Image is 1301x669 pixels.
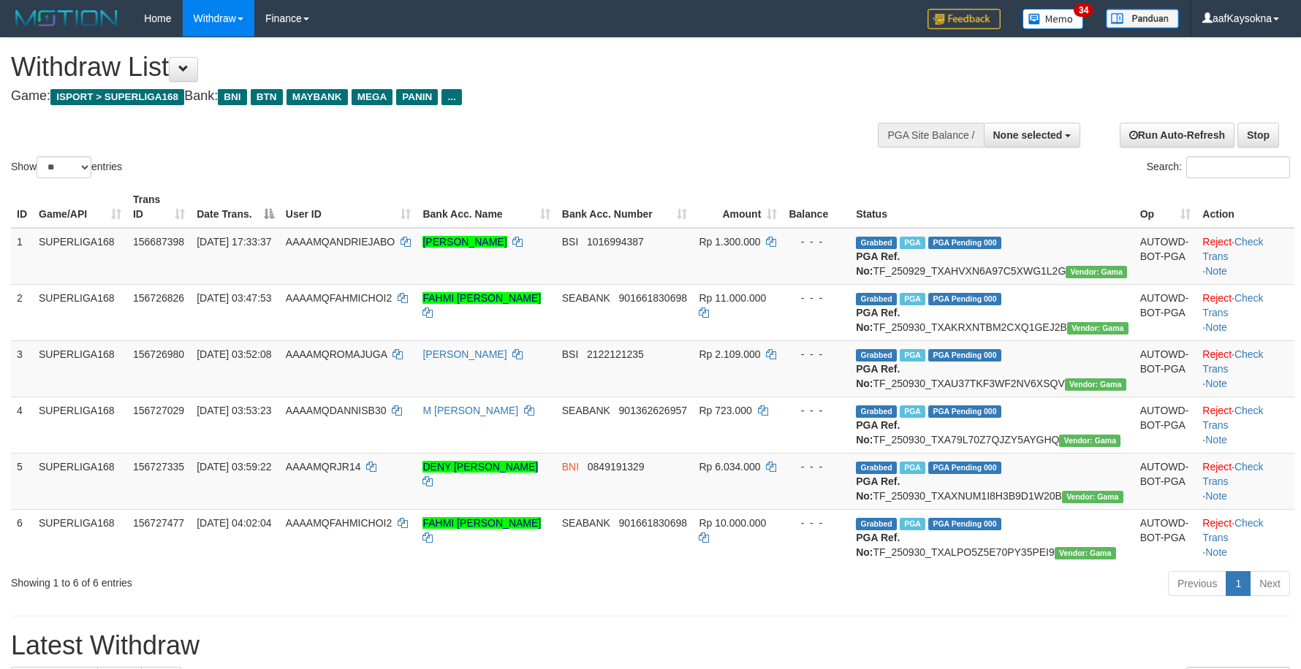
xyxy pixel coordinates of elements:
span: Copy 901661830698 to clipboard [619,292,687,304]
a: Check Trans [1202,292,1263,318]
span: Copy 901362626957 to clipboard [619,405,687,416]
td: 2 [11,284,33,340]
td: AUTOWD-BOT-PGA [1134,340,1197,397]
span: Marked by aafromsomean [900,349,925,362]
a: Previous [1168,571,1226,596]
div: - - - [789,234,844,249]
b: PGA Ref. No: [856,419,900,446]
span: Grabbed [856,518,897,530]
span: Rp 6.034.000 [699,461,760,473]
span: PGA Pending [928,518,1001,530]
a: Reject [1202,292,1232,304]
span: Rp 11.000.000 [699,292,766,304]
span: Rp 2.109.000 [699,348,760,360]
a: [PERSON_NAME] [422,348,507,360]
a: Note [1205,378,1227,389]
td: 3 [11,340,33,397]
a: Note [1205,434,1227,446]
a: Run Auto-Refresh [1120,123,1234,148]
div: PGA Site Balance / [878,123,983,148]
b: PGA Ref. No: [856,307,900,333]
img: MOTION_logo.png [11,7,122,29]
span: Marked by aafnonsreyleab [900,462,925,474]
a: Note [1205,546,1227,558]
a: Next [1250,571,1290,596]
th: Amount: activate to sort column ascending [693,186,783,228]
span: SEABANK [562,517,610,529]
th: User ID: activate to sort column ascending [280,186,417,228]
span: 156727029 [133,405,184,416]
img: Button%20Memo.svg [1023,9,1084,29]
h1: Latest Withdraw [11,631,1290,660]
span: 156726980 [133,348,184,360]
span: AAAAMQDANNISB30 [286,405,387,416]
span: Grabbed [856,293,897,305]
span: Vendor URL: https://trx31.1velocity.biz [1059,435,1120,447]
span: SEABANK [562,292,610,304]
span: PANIN [396,89,438,105]
div: - - - [789,347,844,362]
span: [DATE] 03:59:22 [197,461,271,473]
span: BSI [562,236,579,248]
td: TF_250930_TXALPO5Z5E70PY35PEI9 [850,509,1134,565]
span: [DATE] 04:02:04 [197,517,271,529]
div: Showing 1 to 6 of 6 entries [11,570,531,590]
td: AUTOWD-BOT-PGA [1134,509,1197,565]
span: AAAAMQRJR14 [286,461,361,473]
a: Check Trans [1202,236,1263,262]
td: AUTOWD-BOT-PGA [1134,453,1197,509]
span: None selected [993,129,1063,141]
td: TF_250930_TXAXNUM1I8H3B9D1W20B [850,453,1134,509]
a: Reject [1202,461,1232,473]
span: AAAAMQROMAJUGA [286,348,387,360]
span: MAYBANK [287,89,348,105]
span: 156727477 [133,517,184,529]
span: SEABANK [562,405,610,416]
a: 1 [1226,571,1251,596]
th: Status [850,186,1134,228]
span: MEGA [352,89,393,105]
span: [DATE] 03:47:53 [197,292,271,304]
span: PGA Pending [928,462,1001,474]
a: Note [1205,490,1227,502]
td: SUPERLIGA168 [33,453,127,509]
td: · · [1196,453,1294,509]
div: - - - [789,291,844,305]
button: None selected [984,123,1081,148]
span: Marked by aafsoycanthlai [900,237,925,249]
span: Vendor URL: https://trx31.1velocity.biz [1066,266,1127,278]
img: panduan.png [1106,9,1179,28]
th: Date Trans.: activate to sort column descending [191,186,280,228]
a: Check Trans [1202,461,1263,487]
td: · · [1196,284,1294,340]
a: Reject [1202,405,1232,416]
td: SUPERLIGA168 [33,509,127,565]
span: Grabbed [856,462,897,474]
a: DENY [PERSON_NAME] [422,461,538,473]
span: Copy 1016994387 to clipboard [587,236,644,248]
td: SUPERLIGA168 [33,228,127,285]
span: AAAAMQFAHMICHOI2 [286,517,392,529]
span: Rp 10.000.000 [699,517,766,529]
th: Op: activate to sort column ascending [1134,186,1197,228]
th: Bank Acc. Number: activate to sort column ascending [556,186,694,228]
span: PGA Pending [928,237,1001,249]
td: SUPERLIGA168 [33,284,127,340]
td: · · [1196,228,1294,285]
div: - - - [789,403,844,418]
td: 4 [11,397,33,453]
td: TF_250930_TXAKRXNTBM2CXQ1GEJ2B [850,284,1134,340]
span: Copy 901661830698 to clipboard [619,517,687,529]
span: Copy 2122121235 to clipboard [587,348,644,360]
a: Reject [1202,236,1232,248]
span: BTN [251,89,283,105]
td: TF_250930_TXA79L70Z7QJZY5AYGHQ [850,397,1134,453]
td: TF_250929_TXAHVXN6A97C5XWG1L2G [850,228,1134,285]
td: · · [1196,340,1294,397]
a: Reject [1202,348,1232,360]
span: Vendor URL: https://trx31.1velocity.biz [1055,547,1116,559]
th: Action [1196,186,1294,228]
a: FAHMI [PERSON_NAME] [422,517,541,529]
td: 6 [11,509,33,565]
img: Feedback.jpg [928,9,1001,29]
